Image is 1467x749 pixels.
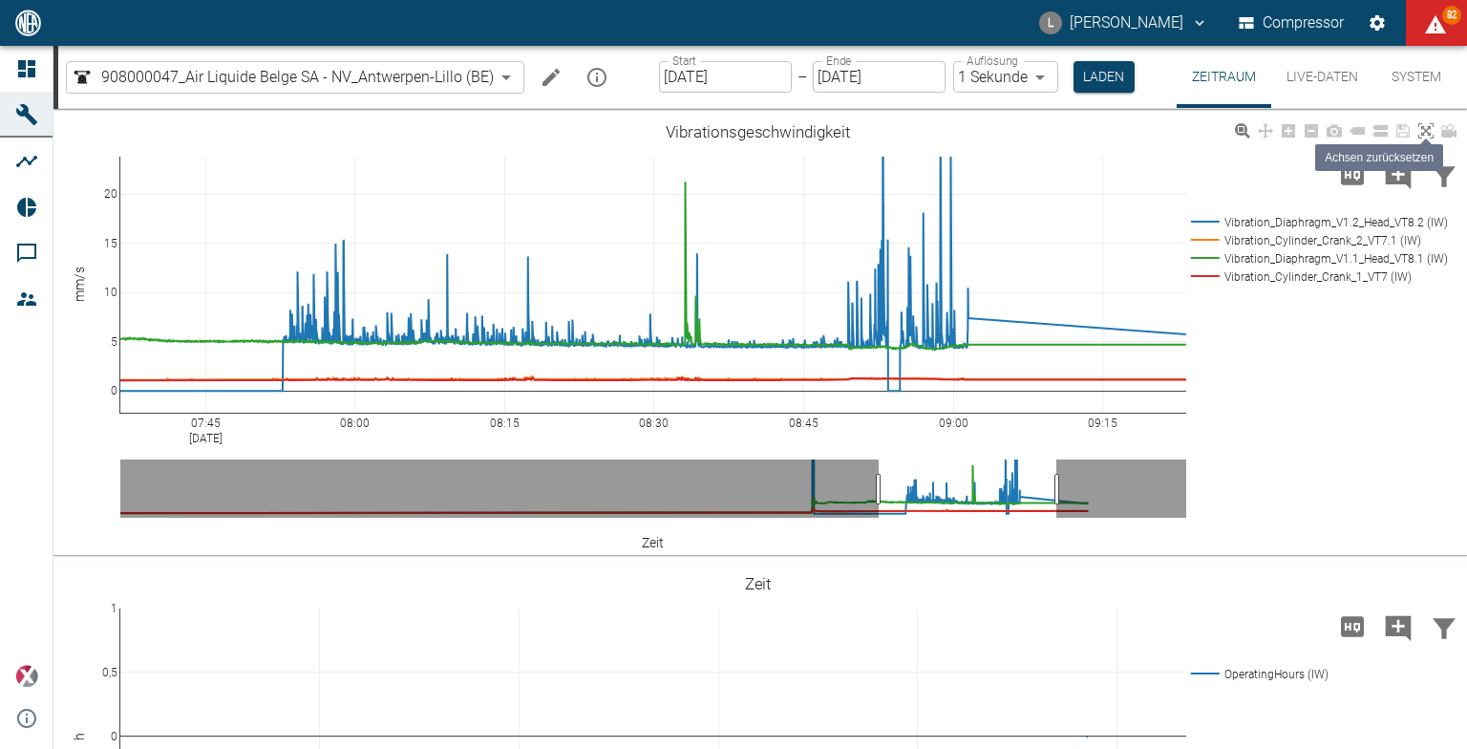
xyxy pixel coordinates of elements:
button: Kommentar hinzufügen [1375,150,1421,200]
button: Machine bearbeiten [532,58,570,96]
button: Compressor [1235,6,1349,40]
button: mission info [578,58,616,96]
button: Kommentar hinzufügen [1375,602,1421,652]
img: Xplore Logo [15,665,38,688]
button: Daten filtern [1421,150,1467,200]
button: Live-Daten [1271,46,1373,108]
button: luca.corigliano@neuman-esser.com [1036,6,1211,40]
label: Start [672,53,696,69]
span: Hohe Auflösung [1329,164,1375,182]
span: 908000047_Air Liquide Belge SA - NV_Antwerpen-Lillo (BE) [101,66,494,88]
input: DD.MM.YYYY [813,61,946,93]
p: – [797,66,807,88]
div: 1 Sekunde [953,61,1058,93]
input: DD.MM.YYYY [659,61,792,93]
button: Laden [1074,61,1135,93]
a: 908000047_Air Liquide Belge SA - NV_Antwerpen-Lillo (BE) [71,66,494,89]
button: Zeitraum [1177,46,1271,108]
label: Ende [826,53,851,69]
button: System [1373,46,1459,108]
div: L [1039,11,1062,34]
img: logo [13,10,43,35]
span: 82 [1442,6,1461,25]
button: Daten filtern [1421,602,1467,652]
button: Einstellungen [1360,6,1394,40]
span: Hohe Auflösung [1329,616,1375,634]
label: Auflösung [967,53,1018,69]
